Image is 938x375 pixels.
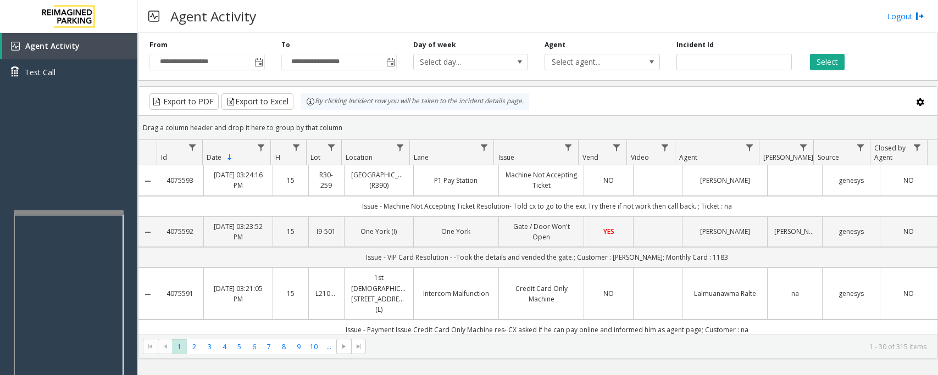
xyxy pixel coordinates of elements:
[609,140,624,155] a: Vend Filter Menu
[582,153,598,162] span: Vend
[138,177,157,186] a: Collapse Details
[413,40,456,50] label: Day of week
[210,170,266,191] a: [DATE] 03:24:16 PM
[217,339,232,354] span: Page 4
[138,290,157,299] a: Collapse Details
[679,153,697,162] span: Agent
[506,221,577,242] a: Gate / Door Won't Open
[301,93,529,110] div: By clicking Incident row you will be taken to the incident details page.
[2,33,137,59] a: Agent Activity
[903,227,914,236] span: NO
[202,339,217,354] span: Page 3
[887,226,931,237] a: NO
[392,140,407,155] a: Location Filter Menu
[157,196,937,216] td: Issue - Machine Not Accepting Ticket Resolution- Told cx to go to the exit Try there if not work ...
[164,175,197,186] a: 4075593
[903,176,914,185] span: NO
[25,41,80,51] span: Agent Activity
[346,153,373,162] span: Location
[165,3,262,30] h3: Agent Activity
[336,339,351,354] span: Go to the next page
[324,140,339,155] a: Lot Filter Menu
[25,66,55,78] span: Test Call
[796,140,811,155] a: Parker Filter Menu
[887,288,931,299] a: NO
[414,54,505,70] span: Select day...
[910,140,925,155] a: Closed by Agent Filter Menu
[280,288,302,299] a: 15
[603,176,614,185] span: NO
[689,175,761,186] a: [PERSON_NAME]
[591,288,626,299] a: NO
[280,175,302,186] a: 15
[288,140,303,155] a: H Filter Menu
[420,175,492,186] a: P1 Pay Station
[310,153,320,162] span: Lot
[138,228,157,237] a: Collapse Details
[420,288,492,299] a: Intercom Malfunction
[157,247,937,267] td: Issue - VIP Card Resolution - -Took the details and vended the gate.; Customer : [PERSON_NAME]; M...
[207,153,221,162] span: Date
[149,93,219,110] button: Export to PDF
[887,175,931,186] a: NO
[315,170,337,191] a: R30-259
[252,54,264,70] span: Toggle popup
[172,339,187,354] span: Page 1
[915,10,924,22] img: logout
[262,339,276,354] span: Page 7
[351,226,407,237] a: One York (I)
[210,221,266,242] a: [DATE] 03:23:52 PM
[414,153,429,162] span: Lane
[373,342,926,351] kendo-pager-info: 1 - 30 of 315 items
[603,289,614,298] span: NO
[210,283,266,304] a: [DATE] 03:21:05 PM
[591,226,626,237] a: YES
[545,54,636,70] span: Select agent...
[689,288,761,299] a: Lalmuanawma Ralte
[315,226,337,237] a: I9-501
[149,40,168,50] label: From
[498,153,514,162] span: Issue
[874,143,906,162] span: Closed by Agent
[340,342,348,351] span: Go to the next page
[351,272,407,315] a: 1st [DEMOGRAPHIC_DATA], [STREET_ADDRESS] (L)
[253,140,268,155] a: Date Filter Menu
[658,140,673,155] a: Video Filter Menu
[774,288,815,299] a: na
[631,153,649,162] span: Video
[763,153,813,162] span: [PERSON_NAME]
[903,289,914,298] span: NO
[275,153,280,162] span: H
[591,175,626,186] a: NO
[829,175,873,186] a: genesys
[247,339,262,354] span: Page 6
[138,140,937,334] div: Data table
[185,140,200,155] a: Id Filter Menu
[689,226,761,237] a: [PERSON_NAME]
[810,54,845,70] button: Select
[818,153,839,162] span: Source
[276,339,291,354] span: Page 8
[187,339,202,354] span: Page 2
[280,226,302,237] a: 15
[225,153,234,162] span: Sortable
[306,97,315,106] img: infoIcon.svg
[291,339,306,354] span: Page 9
[315,288,337,299] a: L21078200
[148,3,159,30] img: pageIcon
[742,140,757,155] a: Agent Filter Menu
[11,42,20,51] img: 'icon'
[853,140,868,155] a: Source Filter Menu
[164,288,197,299] a: 4075591
[164,226,197,237] a: 4075592
[887,10,924,22] a: Logout
[138,118,937,137] div: Drag a column header and drop it here to group by that column
[506,170,577,191] a: Machine Not Accepting Ticket
[476,140,491,155] a: Lane Filter Menu
[829,226,873,237] a: genesys
[676,40,714,50] label: Incident Id
[561,140,576,155] a: Issue Filter Menu
[281,40,290,50] label: To
[321,339,336,354] span: Page 11
[384,54,396,70] span: Toggle popup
